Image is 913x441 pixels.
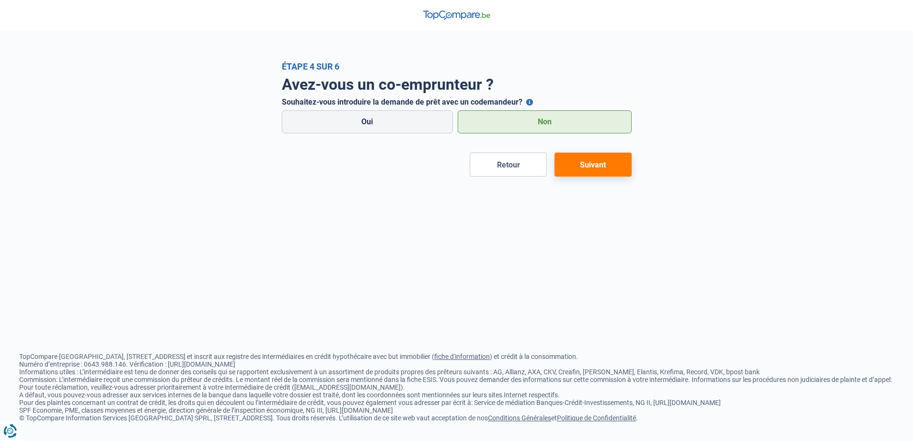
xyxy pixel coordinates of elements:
[282,61,632,72] div: Étape 4 sur 6
[488,414,551,422] a: Conditions Générales
[282,75,632,94] h1: Avez-vous un co-emprunteur ?
[555,153,632,177] button: Suivant
[434,353,490,360] a: fiche d'information
[557,414,636,422] a: Politique de Confidentialité
[526,99,533,106] button: Souhaitez-vous introduire la demande de prêt avec un codemandeur?
[282,110,453,133] label: Oui
[458,110,632,133] label: Non
[282,97,632,107] label: Souhaitez-vous introduire la demande de prêt avec un codemandeur?
[423,11,490,20] img: TopCompare Logo
[470,153,547,177] button: Retour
